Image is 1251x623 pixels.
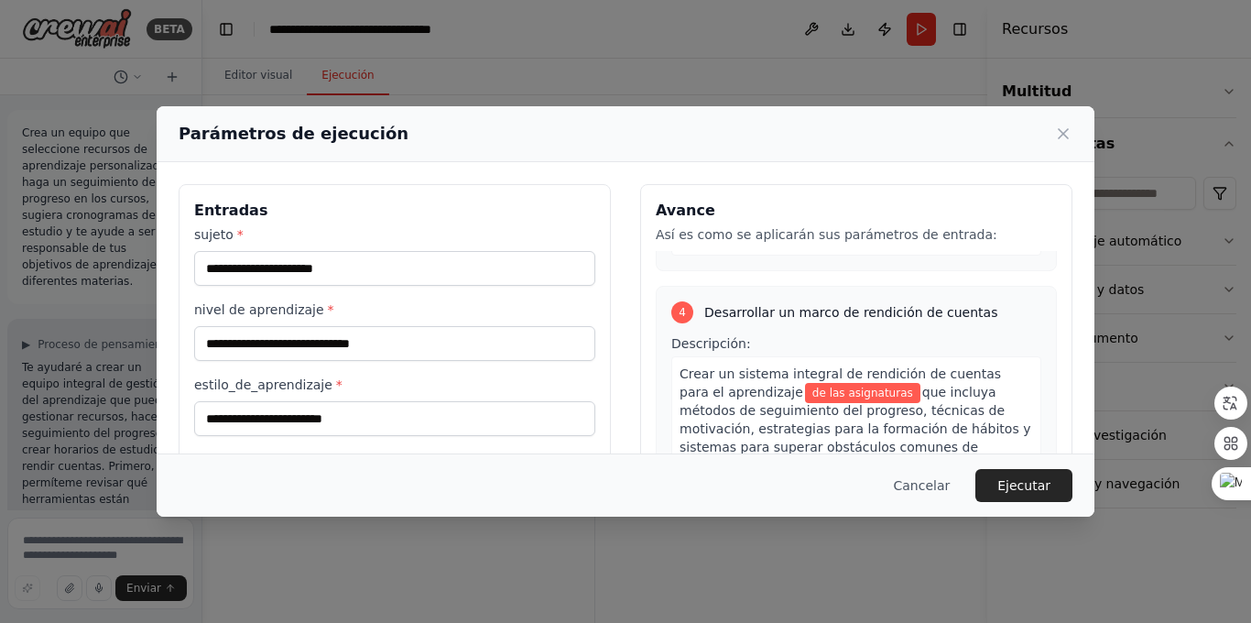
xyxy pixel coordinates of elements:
[680,366,1001,399] font: Crear un sistema integral de rendición de cuentas para el aprendizaje
[805,383,920,403] span: Variable: sujeto
[194,227,234,242] font: sujeto
[194,377,332,392] font: estilo_de_aprendizaje
[194,202,267,219] font: Entradas
[679,306,686,319] font: 4
[179,124,408,143] font: Parámetros de ejecución
[893,478,950,493] font: Cancelar
[704,305,997,320] font: Desarrollar un marco de rendición de cuentas
[671,336,751,351] font: Descripción:
[997,478,1050,493] font: Ejecutar
[656,202,715,219] font: Avance
[812,387,913,399] font: de las asignaturas
[975,469,1072,502] button: Ejecutar
[194,453,311,467] font: tiempo_disponible
[878,469,964,502] button: Cancelar
[194,302,324,317] font: nivel de aprendizaje
[656,227,997,242] font: Así es como se aplicarán sus parámetros de entrada:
